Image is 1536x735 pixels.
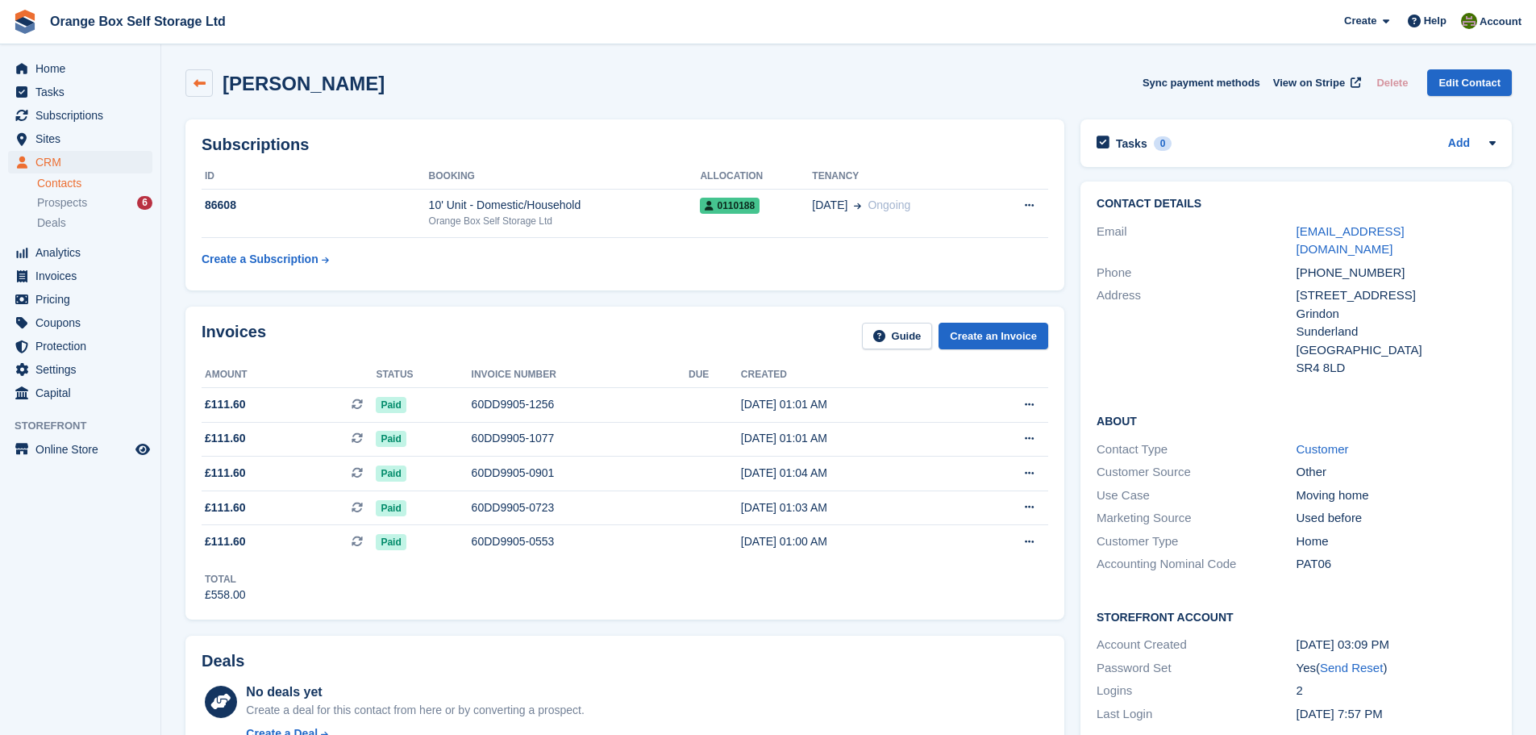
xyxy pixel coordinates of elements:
a: menu [8,57,152,80]
span: Storefront [15,418,160,434]
span: £111.60 [205,533,246,550]
a: Deals [37,215,152,232]
a: menu [8,104,152,127]
span: Protection [35,335,132,357]
th: Booking [429,164,701,190]
a: menu [8,81,152,103]
a: menu [8,382,152,404]
span: 0110188 [700,198,760,214]
div: Email [1097,223,1296,259]
div: Contact Type [1097,441,1296,459]
span: £111.60 [205,430,246,447]
div: No deals yet [246,683,584,702]
span: Ongoing [868,198,910,211]
div: Account Created [1097,636,1296,654]
th: Due [689,362,741,388]
a: Customer [1297,442,1349,456]
span: Paid [376,431,406,447]
h2: Deals [202,652,244,670]
a: Orange Box Self Storage Ltd [44,8,232,35]
th: Status [376,362,471,388]
img: stora-icon-8386f47178a22dfd0bd8f6a31ec36ba5ce8667c1dd55bd0f319d3a0aa187defe.svg [13,10,37,34]
span: Pricing [35,288,132,311]
div: Used before [1297,509,1496,528]
div: Customer Type [1097,532,1296,551]
th: Created [741,362,962,388]
div: Address [1097,286,1296,378]
h2: Subscriptions [202,136,1048,154]
div: Customer Source [1097,463,1296,482]
div: 10' Unit - Domestic/Household [429,197,701,214]
div: 2 [1297,682,1496,700]
div: £558.00 [205,587,246,603]
span: ( ) [1316,661,1387,674]
span: Tasks [35,81,132,103]
time: 2025-05-19 18:57:42 UTC [1297,707,1383,720]
a: Create a Subscription [202,244,329,274]
div: Create a Subscription [202,251,318,268]
span: £111.60 [205,499,246,516]
div: 60DD9905-1256 [472,396,689,413]
div: 0 [1154,136,1172,151]
a: Prospects 6 [37,194,152,211]
div: Moving home [1297,487,1496,505]
div: [DATE] 01:04 AM [741,465,962,482]
div: SR4 8LD [1297,359,1496,378]
div: [DATE] 01:01 AM [741,396,962,413]
a: menu [8,438,152,461]
span: Capital [35,382,132,404]
span: [DATE] [812,197,847,214]
a: menu [8,311,152,334]
div: [GEOGRAPHIC_DATA] [1297,341,1496,360]
span: Prospects [37,195,87,211]
span: Account [1480,14,1521,30]
div: Total [205,572,246,587]
a: Add [1448,135,1470,153]
div: [DATE] 01:03 AM [741,499,962,516]
th: ID [202,164,429,190]
h2: Storefront Account [1097,608,1496,624]
a: menu [8,151,152,173]
a: Edit Contact [1427,69,1512,96]
a: menu [8,288,152,311]
img: Pippa White [1461,13,1477,29]
a: menu [8,335,152,357]
h2: Invoices [202,323,266,349]
div: Other [1297,463,1496,482]
div: 6 [137,196,152,210]
span: CRM [35,151,132,173]
div: [DATE] 03:09 PM [1297,636,1496,654]
button: Sync payment methods [1143,69,1260,96]
div: [PHONE_NUMBER] [1297,264,1496,282]
div: Sunderland [1297,323,1496,341]
span: Analytics [35,241,132,264]
div: [DATE] 01:00 AM [741,533,962,550]
span: Home [35,57,132,80]
div: Create a deal for this contact from here or by converting a prospect. [246,702,584,719]
div: Logins [1097,682,1296,700]
span: Deals [37,215,66,231]
div: Yes [1297,659,1496,678]
span: £111.60 [205,465,246,482]
span: Paid [376,466,406,482]
div: Orange Box Self Storage Ltd [429,214,701,228]
a: Contacts [37,176,152,191]
span: View on Stripe [1273,75,1345,91]
div: 60DD9905-0723 [472,499,689,516]
div: 60DD9905-0901 [472,465,689,482]
a: menu [8,127,152,150]
a: menu [8,265,152,287]
div: Phone [1097,264,1296,282]
div: Password Set [1097,659,1296,678]
span: Settings [35,358,132,381]
span: Invoices [35,265,132,287]
span: Subscriptions [35,104,132,127]
span: Paid [376,500,406,516]
a: Create an Invoice [939,323,1048,349]
h2: About [1097,412,1496,428]
span: £111.60 [205,396,246,413]
h2: [PERSON_NAME] [223,73,385,94]
a: [EMAIL_ADDRESS][DOMAIN_NAME] [1297,224,1405,257]
div: Use Case [1097,487,1296,505]
div: [STREET_ADDRESS] [1297,286,1496,305]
